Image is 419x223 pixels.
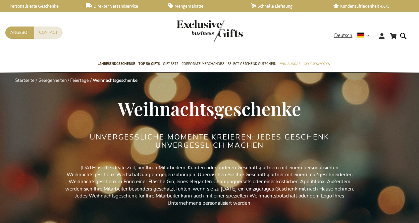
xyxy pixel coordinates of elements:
[182,60,225,67] span: Corporate Merchandise
[118,96,301,121] span: Weihnachtsgeschenke
[168,3,240,9] a: Mengenrabatte
[333,3,405,9] a: Kundenzufriedenheit 4,6/5
[61,164,359,207] p: [DATE] ist die ideale Zeit, um Ihren Mitarbeitern, Kunden oder anderen Geschäftspartnern mit eine...
[280,56,300,73] a: Pro Budget
[98,56,135,73] a: Jahresendgeschenke
[251,3,323,9] a: Schnelle Lieferung
[138,56,160,73] a: TOP 50 Gifts
[228,56,276,73] a: Select Geschenk Gutschein
[93,78,137,84] strong: Weihnachtsgeschenke
[85,133,334,149] h2: UNVERGESSLICHE MOMENTE KREIEREN: JEDES GESCHENK UNVERGESSLICH MACHEN
[15,78,34,84] a: Startseite
[70,78,89,84] a: Feiertage
[334,32,352,39] span: Deutsch
[86,3,158,9] a: Direkter Versandservice
[38,78,67,84] a: Gelegenheiten
[280,60,300,67] span: Pro Budget
[34,27,63,39] a: Contact
[3,3,75,9] a: Personalisierte Geschenke
[303,60,330,67] span: Gelegenheiten
[5,27,34,39] a: Angebot
[138,60,160,67] span: TOP 50 Gifts
[228,60,276,67] span: Select Geschenk Gutschein
[163,60,178,67] span: Gift Sets
[303,56,330,73] a: Gelegenheiten
[177,20,210,42] a: store logo
[163,56,178,73] a: Gift Sets
[98,60,135,67] span: Jahresendgeschenke
[177,20,243,42] img: Exclusive Business gifts logo
[182,56,225,73] a: Corporate Merchandise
